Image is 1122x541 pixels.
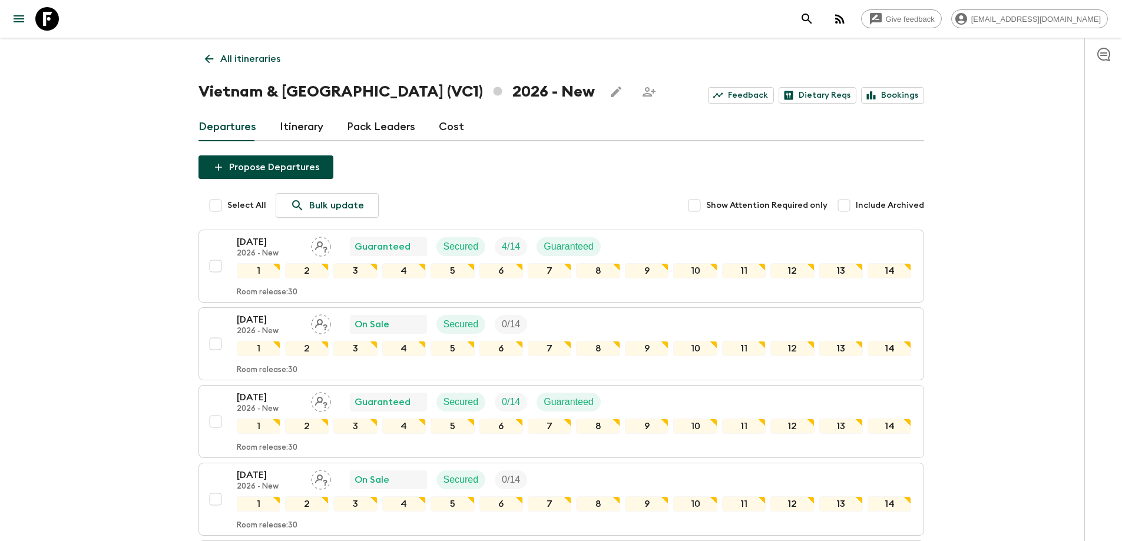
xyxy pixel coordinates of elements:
div: 11 [722,419,766,434]
button: Edit this itinerary [604,80,628,104]
p: 2026 - New [237,482,302,492]
div: Trip Fill [495,470,527,489]
div: 8 [576,496,620,512]
div: 3 [333,419,377,434]
div: 7 [528,263,571,278]
div: 12 [770,496,814,512]
div: 13 [819,419,863,434]
div: 5 [431,263,474,278]
p: [DATE] [237,468,302,482]
div: Secured [436,470,486,489]
a: Give feedback [861,9,942,28]
p: [DATE] [237,235,302,249]
div: 8 [576,263,620,278]
div: 13 [819,263,863,278]
p: Guaranteed [355,395,411,409]
div: 8 [576,341,620,356]
a: Bookings [861,87,924,104]
span: Show Attention Required only [706,200,828,211]
div: 12 [770,263,814,278]
div: 2 [285,263,329,278]
div: 3 [333,496,377,512]
p: 2026 - New [237,249,302,258]
button: search adventures [795,7,819,31]
span: [EMAIL_ADDRESS][DOMAIN_NAME] [965,15,1107,24]
div: 1 [237,496,280,512]
p: 4 / 14 [502,240,520,254]
a: Dietary Reqs [779,87,856,104]
button: Propose Departures [198,155,333,179]
button: [DATE]2026 - NewAssign pack leaderGuaranteedSecuredTrip FillGuaranteed1234567891011121314Room rel... [198,230,924,303]
span: Share this itinerary [637,80,661,104]
div: Secured [436,237,486,256]
p: Guaranteed [544,395,594,409]
div: 6 [479,263,523,278]
button: [DATE]2026 - NewAssign pack leaderOn SaleSecuredTrip Fill1234567891011121314Room release:30 [198,463,924,536]
div: 1 [237,419,280,434]
span: Assign pack leader [311,318,331,327]
span: Assign pack leader [311,240,331,250]
p: [DATE] [237,390,302,404]
p: All itineraries [220,52,280,66]
span: Select All [227,200,266,211]
button: [DATE]2026 - NewAssign pack leaderOn SaleSecuredTrip Fill1234567891011121314Room release:30 [198,307,924,380]
h1: Vietnam & [GEOGRAPHIC_DATA] (VC1) 2026 - New [198,80,595,104]
a: Cost [439,113,464,141]
p: 2026 - New [237,404,302,414]
div: 14 [868,263,911,278]
div: 9 [625,341,668,356]
div: [EMAIL_ADDRESS][DOMAIN_NAME] [951,9,1108,28]
p: On Sale [355,473,389,487]
div: 12 [770,341,814,356]
p: Guaranteed [355,240,411,254]
div: 2 [285,496,329,512]
div: 9 [625,496,668,512]
div: 8 [576,419,620,434]
button: [DATE]2026 - NewAssign pack leaderGuaranteedSecuredTrip FillGuaranteed1234567891011121314Room rel... [198,385,924,458]
div: 10 [673,496,717,512]
p: Room release: 30 [237,443,297,453]
p: Room release: 30 [237,288,297,297]
span: Assign pack leader [311,473,331,483]
div: 1 [237,341,280,356]
div: 6 [479,496,523,512]
div: 14 [868,341,911,356]
button: menu [7,7,31,31]
div: 14 [868,419,911,434]
div: 10 [673,419,717,434]
div: 2 [285,341,329,356]
div: 3 [333,341,377,356]
div: 4 [382,496,426,512]
p: Bulk update [309,198,364,213]
a: All itineraries [198,47,287,71]
a: Itinerary [280,113,323,141]
div: 3 [333,263,377,278]
a: Feedback [708,87,774,104]
span: Include Archived [856,200,924,211]
div: 10 [673,263,717,278]
div: 7 [528,496,571,512]
p: Room release: 30 [237,366,297,375]
div: 9 [625,419,668,434]
div: 13 [819,341,863,356]
p: 0 / 14 [502,473,520,487]
div: 14 [868,496,911,512]
div: 12 [770,419,814,434]
a: Departures [198,113,256,141]
p: [DATE] [237,313,302,327]
p: Room release: 30 [237,521,297,530]
div: 4 [382,263,426,278]
div: Trip Fill [495,237,527,256]
div: 11 [722,263,766,278]
div: 10 [673,341,717,356]
p: On Sale [355,317,389,331]
span: Give feedback [879,15,941,24]
div: 5 [431,496,474,512]
p: Guaranteed [544,240,594,254]
div: 4 [382,341,426,356]
div: 2 [285,419,329,434]
p: 2026 - New [237,327,302,336]
div: 1 [237,263,280,278]
p: Secured [443,473,479,487]
div: 11 [722,496,766,512]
